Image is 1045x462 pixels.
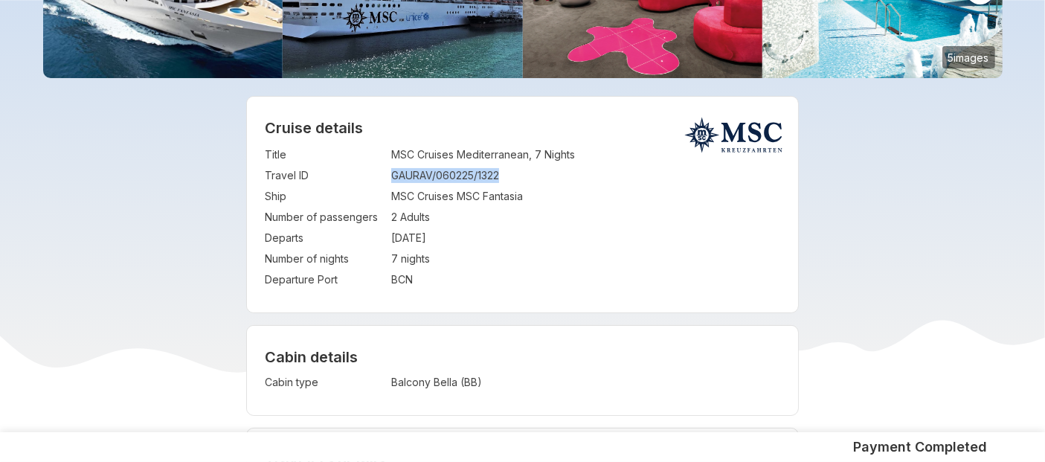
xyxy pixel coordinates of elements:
td: : [384,186,391,207]
h2: Cruise details [265,119,780,137]
td: MSC Cruises MSC Fantasia [391,186,780,207]
td: Number of nights [265,248,384,269]
td: : [384,372,391,393]
td: : [384,248,391,269]
td: Ship [265,186,384,207]
td: Balcony Bella (BB) [391,372,665,393]
td: 2 Adults [391,207,780,228]
td: [DATE] [391,228,780,248]
td: : [384,144,391,165]
td: Number of passengers [265,207,384,228]
td: 7 nights [391,248,780,269]
td: : [384,165,391,186]
td: Departs [265,228,384,248]
td: Cabin type [265,372,384,393]
td: Departure Port [265,269,384,290]
small: 5 images [942,46,995,68]
td: : [384,228,391,248]
td: Travel ID [265,165,384,186]
td: GAURAV/060225/1322 [391,165,780,186]
h4: Cabin details [265,348,780,366]
td: BCN [391,269,780,290]
td: : [384,269,391,290]
td: Title [265,144,384,165]
td: MSC Cruises Mediterranean, 7 Nights [391,144,780,165]
h5: Payment Completed [854,438,988,456]
td: : [384,207,391,228]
